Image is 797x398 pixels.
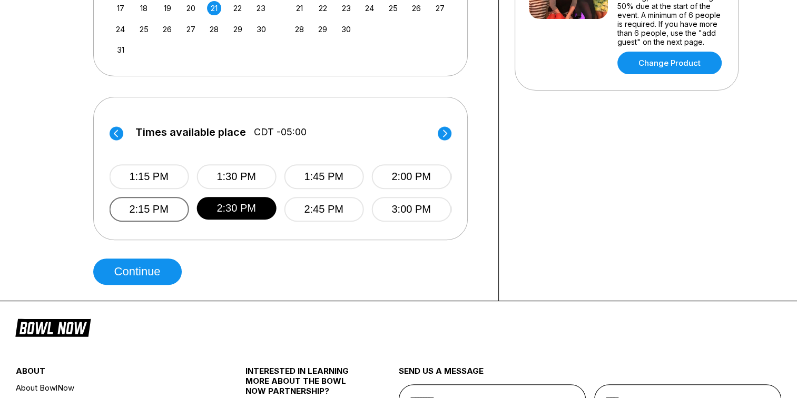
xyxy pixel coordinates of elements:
[184,1,198,15] div: Choose Wednesday, August 20th, 2025
[617,52,722,74] a: Change Product
[109,164,189,189] button: 1:15 PM
[135,126,246,138] span: Times available place
[316,22,330,36] div: Choose Monday, September 29th, 2025
[113,43,127,57] div: Choose Sunday, August 31st, 2025
[254,126,307,138] span: CDT -05:00
[196,164,276,189] button: 1:30 PM
[160,1,174,15] div: Choose Tuesday, August 19th, 2025
[292,1,307,15] div: Choose Sunday, September 21st, 2025
[254,22,268,36] div: Choose Saturday, August 30th, 2025
[16,366,207,381] div: about
[371,164,451,189] button: 2:00 PM
[109,197,189,222] button: 2:15 PM
[284,197,363,222] button: 2:45 PM
[196,197,276,220] button: 2:30 PM
[399,366,782,384] div: send us a message
[207,1,221,15] div: Choose Thursday, August 21st, 2025
[93,258,182,285] button: Continue
[113,1,127,15] div: Choose Sunday, August 17th, 2025
[207,22,221,36] div: Choose Thursday, August 28th, 2025
[339,22,353,36] div: Choose Tuesday, September 30th, 2025
[362,1,377,15] div: Choose Wednesday, September 24th, 2025
[284,164,363,189] button: 1:45 PM
[137,1,151,15] div: Choose Monday, August 18th, 2025
[371,197,451,222] button: 3:00 PM
[231,1,245,15] div: Choose Friday, August 22nd, 2025
[409,1,424,15] div: Choose Friday, September 26th, 2025
[160,22,174,36] div: Choose Tuesday, August 26th, 2025
[16,381,207,394] a: About BowlNow
[137,22,151,36] div: Choose Monday, August 25th, 2025
[433,1,447,15] div: Choose Saturday, September 27th, 2025
[386,1,400,15] div: Choose Thursday, September 25th, 2025
[254,1,268,15] div: Choose Saturday, August 23rd, 2025
[316,1,330,15] div: Choose Monday, September 22nd, 2025
[231,22,245,36] div: Choose Friday, August 29th, 2025
[339,1,353,15] div: Choose Tuesday, September 23rd, 2025
[451,164,530,189] button: 3:15 PM
[292,22,307,36] div: Choose Sunday, September 28th, 2025
[113,22,127,36] div: Choose Sunday, August 24th, 2025
[451,197,530,222] button: 4:15 PM
[184,22,198,36] div: Choose Wednesday, August 27th, 2025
